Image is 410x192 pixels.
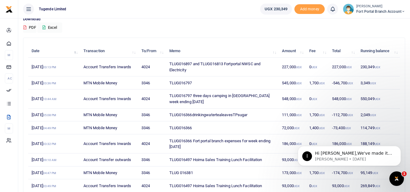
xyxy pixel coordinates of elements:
[28,167,80,180] td: [DATE]
[374,184,380,188] small: UGX
[43,142,56,146] small: 03:32 PM
[357,45,400,58] th: Running balance: activate to sort column ascending
[23,22,36,33] button: PDF
[43,82,56,85] small: 03:36 PM
[294,6,325,11] a: Add money
[265,6,287,12] span: UGX 230,349
[279,45,306,58] th: Amount: activate to sort column ascending
[43,113,56,117] small: 05:08 PM
[279,153,306,167] td: 93,000
[357,58,400,76] td: 230,349
[138,89,166,108] td: 4024
[296,82,302,85] small: UGX
[311,66,317,69] small: UGX
[306,45,329,58] th: Fee: activate to sort column ascending
[80,121,138,134] td: MTN Mobile Money
[5,123,13,133] li: M
[138,121,166,134] td: 3346
[329,45,357,58] th: Total: activate to sort column ascending
[357,109,400,122] td: 2,049
[43,66,56,69] small: 03:13 PM
[306,121,329,134] td: 1,400
[296,66,302,69] small: UGX
[166,121,279,134] td: TLUG016366
[370,82,376,85] small: UGX
[279,121,306,134] td: 72,000
[279,109,306,122] td: 111,000
[43,158,57,162] small: 09:10 AM
[43,97,57,101] small: 10:44 AM
[166,89,279,108] td: TLUG016797 three days camping in [GEOGRAPHIC_DATA] week ending [DATE]
[80,134,138,153] td: Account Transfers Inwards
[329,58,357,76] td: 227,000
[28,121,80,134] td: [DATE]
[23,16,405,22] p: Download
[138,167,166,180] td: 3346
[80,109,138,122] td: MTN Mobile Money
[26,18,104,47] span: Hi [PERSON_NAME],We've made it easier to get support! Use this chat to connect with our team in r...
[347,113,353,117] small: UGX
[138,153,166,167] td: 3346
[138,76,166,89] td: 3346
[258,4,294,15] li: Wallet ballance
[80,153,138,167] td: Account Transfer outwards
[37,22,62,33] button: Excel
[279,76,306,89] td: 545,000
[370,113,376,117] small: UGX
[28,58,80,76] td: [DATE]
[319,82,325,85] small: UGX
[389,171,404,186] iframe: Intercom live chat
[374,126,380,130] small: UGX
[374,97,380,101] small: UGX
[343,4,354,15] img: profile-user
[36,6,69,12] span: Tugende Limited
[138,45,166,58] th: To/From: activate to sort column ascending
[5,7,13,11] a: logo-small logo-large logo-large
[306,89,329,108] td: 0
[296,97,302,101] small: UGX
[346,97,352,101] small: UGX
[356,9,405,14] span: Fort Portal Branch Account
[311,184,317,188] small: UGX
[43,126,56,130] small: 04:49 PM
[166,134,279,153] td: TLUG016366 Fort portal branch expenses for week ending [DATE]
[294,4,325,14] li: Toup your wallet
[347,82,353,85] small: UGX
[138,109,166,122] td: 3346
[138,134,166,153] td: 4024
[43,171,56,175] small: 04:47 PM
[5,73,13,83] li: Ac
[166,153,279,167] td: TLUG016497 Hoima Sales Training Lunch Facilitation
[260,4,292,15] a: UGX 230,349
[166,45,279,58] th: Memo: activate to sort column ascending
[306,109,329,122] td: 1,700
[374,66,380,69] small: UGX
[166,58,279,76] td: TLUG016897 and TLUG016813 Fortportal NWSC and Electricity
[26,23,105,29] p: Message from Ibrahim, sent 4d ago
[329,109,357,122] td: -112,700
[357,76,400,89] td: 3,349
[28,109,80,122] td: [DATE]
[306,58,329,76] td: 0
[346,66,352,69] small: UGX
[80,45,138,58] th: Transaction: activate to sort column ascending
[5,50,13,60] li: M
[306,76,329,89] td: 1,700
[28,89,80,108] td: [DATE]
[344,184,350,188] small: UGX
[296,113,302,117] small: UGX
[279,58,306,76] td: 227,000
[329,121,357,134] td: -73,400
[329,89,357,108] td: 548,000
[345,126,351,130] small: UGX
[356,4,405,9] small: [PERSON_NAME]
[80,89,138,108] td: Account Transfers Inwards
[319,113,325,117] small: UGX
[357,89,400,108] td: 550,049
[80,58,138,76] td: Account Transfers Inwards
[329,76,357,89] td: -546,700
[28,153,80,167] td: [DATE]
[279,167,306,180] td: 173,000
